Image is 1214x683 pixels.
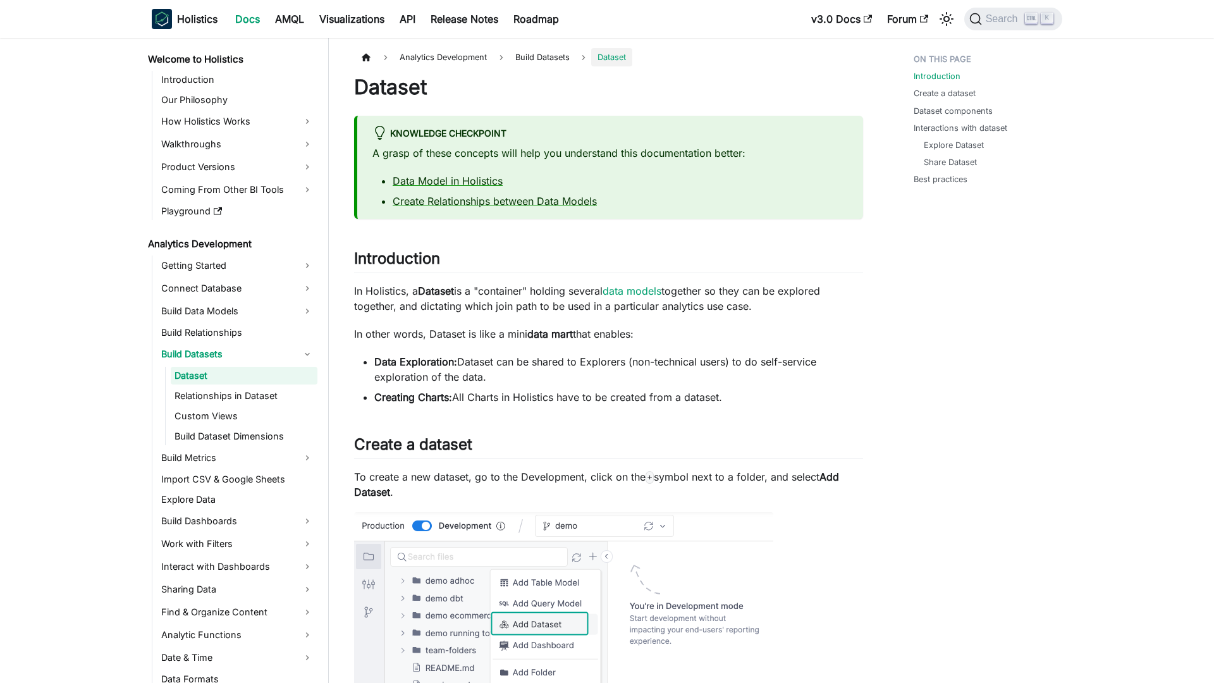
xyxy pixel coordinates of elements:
a: HolisticsHolistics [152,9,218,29]
a: v3.0 Docs [804,9,880,29]
h2: Introduction [354,249,863,273]
b: Holistics [177,11,218,27]
nav: Docs sidebar [139,38,329,683]
button: Search (Ctrl+K) [964,8,1062,30]
a: Product Versions [157,157,317,177]
a: Dataset components [914,105,993,117]
p: In other words, Dataset is like a mini that enables: [354,326,863,341]
a: Build Relationships [157,324,317,341]
a: Roadmap [506,9,567,29]
strong: data mart [527,328,573,340]
a: Welcome to Holistics [144,51,317,68]
a: Build Data Models [157,301,317,321]
a: Explore Dataset [924,139,984,151]
a: Create Relationships between Data Models [393,195,597,207]
a: Build Dataset Dimensions [171,428,317,445]
span: Analytics Development [393,48,493,66]
a: Custom Views [171,407,317,425]
a: Our Philosophy [157,91,317,109]
a: Home page [354,48,378,66]
kbd: K [1041,13,1053,24]
a: Best practices [914,173,967,185]
strong: Creating Charts: [374,391,452,403]
a: Work with Filters [157,534,317,554]
span: Build Datasets [509,48,576,66]
a: AMQL [267,9,312,29]
a: Build Dashboards [157,511,317,531]
a: Date & Time [157,648,317,668]
a: Introduction [157,71,317,89]
code: + [646,471,654,484]
a: Share Dataset [924,156,977,168]
span: Search [982,13,1026,25]
a: Analytic Functions [157,625,317,645]
a: Playground [157,202,317,220]
p: In Holistics, a is a "container" holding several together so they can be explored together, and d... [354,283,863,314]
span: Dataset [591,48,632,66]
a: Dataset [171,367,317,385]
a: Analytics Development [144,235,317,253]
p: To create a new dataset, go to the Development, click on the symbol next to a folder, and select . [354,469,863,500]
a: Create a dataset [914,87,976,99]
a: Interact with Dashboards [157,557,317,577]
p: A grasp of these concepts will help you understand this documentation better: [372,145,848,161]
li: All Charts in Holistics have to be created from a dataset. [374,390,863,405]
a: Forum [880,9,936,29]
strong: Dataset [418,285,454,297]
a: Interactions with dataset [914,122,1007,134]
a: Introduction [914,70,960,82]
a: Docs [228,9,267,29]
a: Connect Database [157,278,317,298]
a: Coming From Other BI Tools [157,180,317,200]
a: Release Notes [423,9,506,29]
a: Data Model in Holistics [393,175,503,187]
a: Explore Data [157,491,317,508]
button: Switch between dark and light mode (currently light mode) [936,9,957,29]
a: Relationships in Dataset [171,387,317,405]
a: Sharing Data [157,579,317,600]
a: Getting Started [157,255,317,276]
a: Find & Organize Content [157,602,317,622]
a: Build Metrics [157,448,317,468]
a: Walkthroughs [157,134,317,154]
li: Dataset can be shared to Explorers (non-technical users) to do self-service exploration of the data. [374,354,863,385]
nav: Breadcrumbs [354,48,863,66]
div: Knowledge Checkpoint [372,126,848,142]
strong: Data Exploration: [374,355,457,368]
h2: Create a dataset [354,435,863,459]
img: Holistics [152,9,172,29]
a: Import CSV & Google Sheets [157,471,317,488]
h1: Dataset [354,75,863,100]
a: Build Datasets [157,344,317,364]
a: API [392,9,423,29]
a: How Holistics Works [157,111,317,132]
a: data models [603,285,661,297]
a: Visualizations [312,9,392,29]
